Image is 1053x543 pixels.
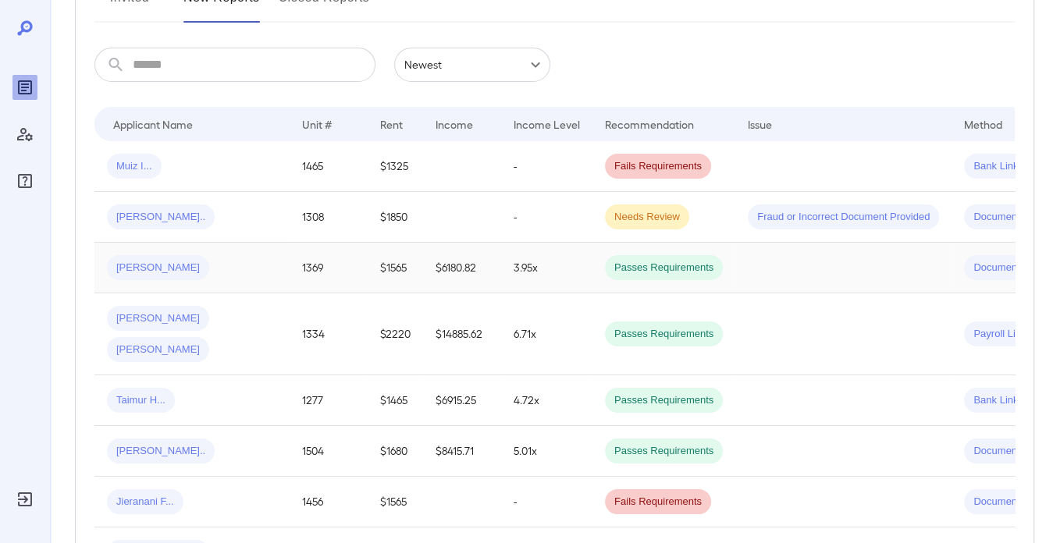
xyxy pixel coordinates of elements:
[12,487,37,512] div: Log Out
[605,210,689,225] span: Needs Review
[605,495,711,509] span: Fails Requirements
[368,243,423,293] td: $1565
[964,115,1002,133] div: Method
[605,261,723,275] span: Passes Requirements
[501,141,592,192] td: -
[368,293,423,375] td: $2220
[290,426,368,477] td: 1504
[302,115,332,133] div: Unit #
[964,393,1027,408] span: Bank Link
[12,169,37,193] div: FAQ
[748,115,773,133] div: Issue
[290,141,368,192] td: 1465
[423,375,501,426] td: $6915.25
[394,48,550,82] div: Newest
[368,426,423,477] td: $1680
[368,192,423,243] td: $1850
[514,115,580,133] div: Income Level
[107,261,209,275] span: [PERSON_NAME]
[107,444,215,459] span: [PERSON_NAME]..
[501,426,592,477] td: 5.01x
[368,477,423,527] td: $1565
[964,159,1027,174] span: Bank Link
[107,210,215,225] span: [PERSON_NAME]..
[605,159,711,174] span: Fails Requirements
[107,159,162,174] span: Muiz I...
[501,192,592,243] td: -
[290,243,368,293] td: 1369
[748,210,939,225] span: Fraud or Incorrect Document Provided
[605,393,723,408] span: Passes Requirements
[290,192,368,243] td: 1308
[436,115,473,133] div: Income
[290,477,368,527] td: 1456
[501,293,592,375] td: 6.71x
[368,375,423,426] td: $1465
[107,342,209,357] span: [PERSON_NAME]
[423,243,501,293] td: $6180.82
[501,243,592,293] td: 3.95x
[423,426,501,477] td: $8415.71
[107,393,175,408] span: Taimur H...
[423,293,501,375] td: $14885.62
[12,122,37,147] div: Manage Users
[501,477,592,527] td: -
[107,311,209,326] span: [PERSON_NAME]
[12,75,37,100] div: Reports
[380,115,405,133] div: Rent
[605,115,694,133] div: Recommendation
[290,375,368,426] td: 1277
[605,327,723,342] span: Passes Requirements
[113,115,193,133] div: Applicant Name
[501,375,592,426] td: 4.72x
[290,293,368,375] td: 1334
[605,444,723,459] span: Passes Requirements
[107,495,183,509] span: Jieranani F...
[964,327,1035,342] span: Payroll Link
[368,141,423,192] td: $1325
